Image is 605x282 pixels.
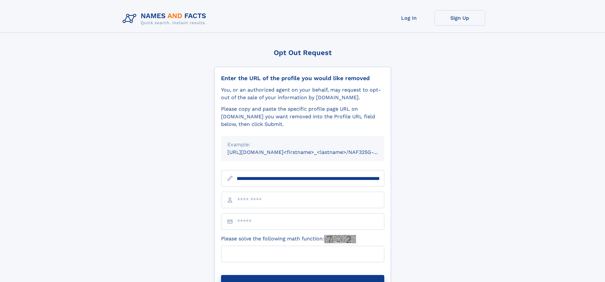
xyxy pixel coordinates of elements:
[221,86,384,101] div: You, or an authorized agent on your behalf, may request to opt-out of the sale of your informatio...
[434,10,485,26] a: Sign Up
[120,10,212,27] img: Logo Names and Facts
[221,235,356,243] label: Please solve the following math function:
[227,149,396,155] small: [URL][DOMAIN_NAME]<firstname>_<lastname>/NAF325G-xxxxxxxx
[214,49,391,57] div: Opt Out Request
[221,75,384,82] div: Enter the URL of the profile you would like removed
[384,10,434,26] a: Log In
[221,105,384,128] div: Please copy and paste the specific profile page URL on [DOMAIN_NAME] you want removed into the Pr...
[227,141,378,148] div: Example:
